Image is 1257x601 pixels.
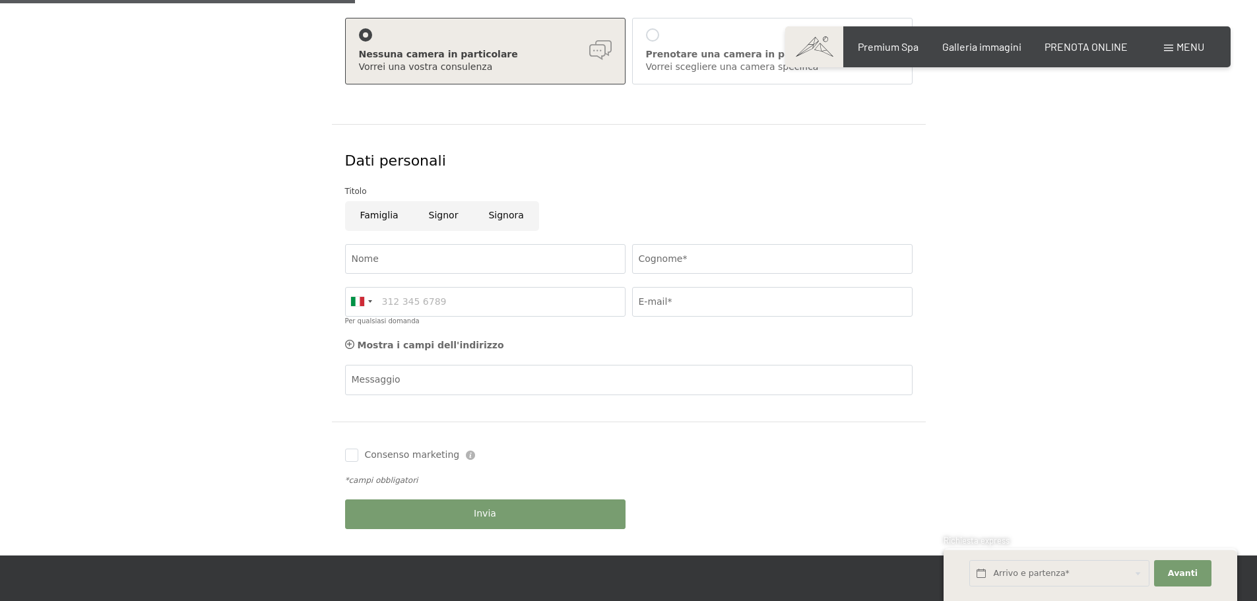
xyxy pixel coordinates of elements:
[358,340,504,350] span: Mostra i campi dell'indirizzo
[858,40,919,53] a: Premium Spa
[646,61,899,74] div: Vorrei scegliere una camera specifica
[345,185,913,198] div: Titolo
[345,499,626,529] button: Invia
[365,449,460,462] span: Consenso marketing
[345,317,420,325] label: Per qualsiasi domanda
[345,287,626,317] input: 312 345 6789
[1045,40,1128,53] a: PRENOTA ONLINE
[1176,40,1204,53] span: Menu
[646,48,899,61] div: Prenotare una camera in particolare
[474,507,496,521] span: Invia
[359,61,612,74] div: Vorrei una vostra consulenza
[1154,560,1211,587] button: Avanti
[345,151,913,172] div: Dati personali
[942,40,1021,53] a: Galleria immagini
[346,288,376,316] div: Italy (Italia): +39
[944,535,1010,546] span: Richiesta express
[1168,567,1198,579] span: Avanti
[359,48,612,61] div: Nessuna camera in particolare
[345,475,913,486] div: *campi obbligatori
